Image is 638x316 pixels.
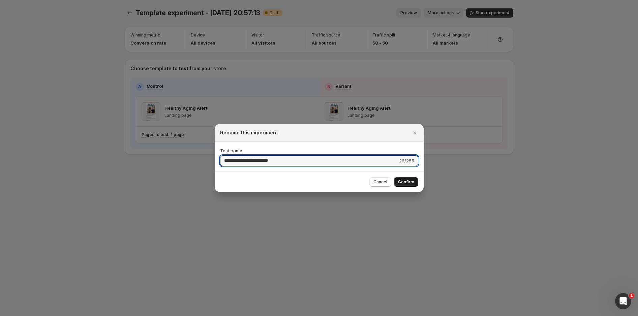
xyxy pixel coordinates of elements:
[615,293,631,309] iframe: Intercom live chat
[220,148,242,153] span: Test name
[629,293,634,298] span: 1
[373,179,387,185] span: Cancel
[410,128,420,137] button: Close
[369,177,391,187] button: Cancel
[398,179,414,185] span: Confirm
[220,129,278,136] h2: Rename this experiment
[394,177,418,187] button: Confirm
